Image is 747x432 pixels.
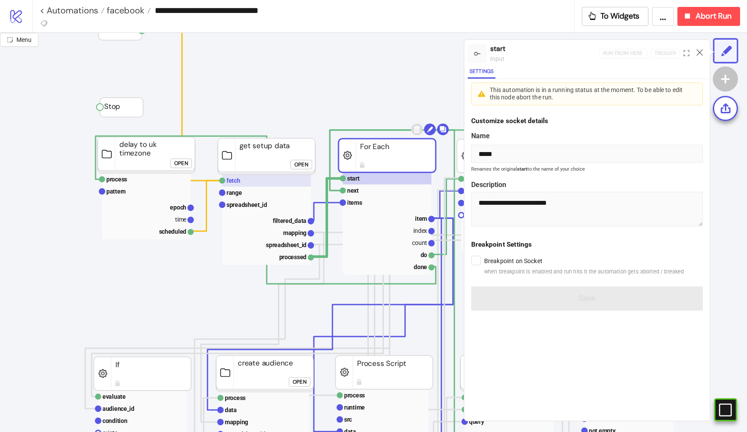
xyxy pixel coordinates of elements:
[652,7,674,26] button: ...
[283,229,306,236] text: mapping
[471,167,703,172] small: Renames the original to the name of your choice
[105,6,151,15] a: facebook
[412,239,427,246] text: count
[106,176,127,183] text: process
[290,160,312,169] button: Open
[484,267,684,276] span: when breakpoint is enabled and run hits it the automation gets aborted / breaked
[175,216,186,223] text: time
[170,204,186,211] text: epoch
[490,54,599,64] div: input
[347,187,359,194] text: next
[344,416,352,423] text: src
[471,239,703,250] div: Breakpoint Settings
[677,7,740,26] button: Abort Run
[347,175,360,182] text: start
[225,407,237,413] text: data
[600,11,640,21] span: To Widgets
[170,159,192,168] button: Open
[415,215,427,222] text: item
[344,392,365,399] text: process
[227,201,267,208] text: spreadsheet_id
[471,130,703,141] label: Name
[102,405,134,412] text: audience_id
[225,419,248,426] text: mapping
[517,166,527,172] b: start
[227,177,240,184] text: fetch
[468,67,496,79] button: Settings
[174,159,188,168] div: Open
[225,394,246,401] text: process
[484,256,684,276] label: Breakpoint on Socket
[696,11,731,21] span: Abort Run
[413,227,427,234] text: index
[471,179,703,190] label: Description
[490,86,689,102] div: This automation is in a running status at the moment. To be able to edit this node abort the run.
[102,417,128,424] text: condition
[40,6,105,15] a: < Automations
[294,160,308,170] div: Open
[289,377,310,387] button: Open
[683,50,690,56] span: expand
[7,37,13,43] span: radius-bottomright
[106,188,126,195] text: pattern
[105,5,144,16] span: facebook
[347,199,362,206] text: items
[273,217,306,224] text: filtered_data
[582,7,649,26] button: To Widgets
[471,116,703,126] div: Customize socket details
[490,43,599,54] div: start
[102,393,126,400] text: evaluate
[469,418,485,425] text: query
[293,377,306,387] div: Open
[266,241,306,248] text: spreadsheet_id
[344,404,365,411] text: runtime
[16,36,32,43] span: Menu
[227,189,242,196] text: range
